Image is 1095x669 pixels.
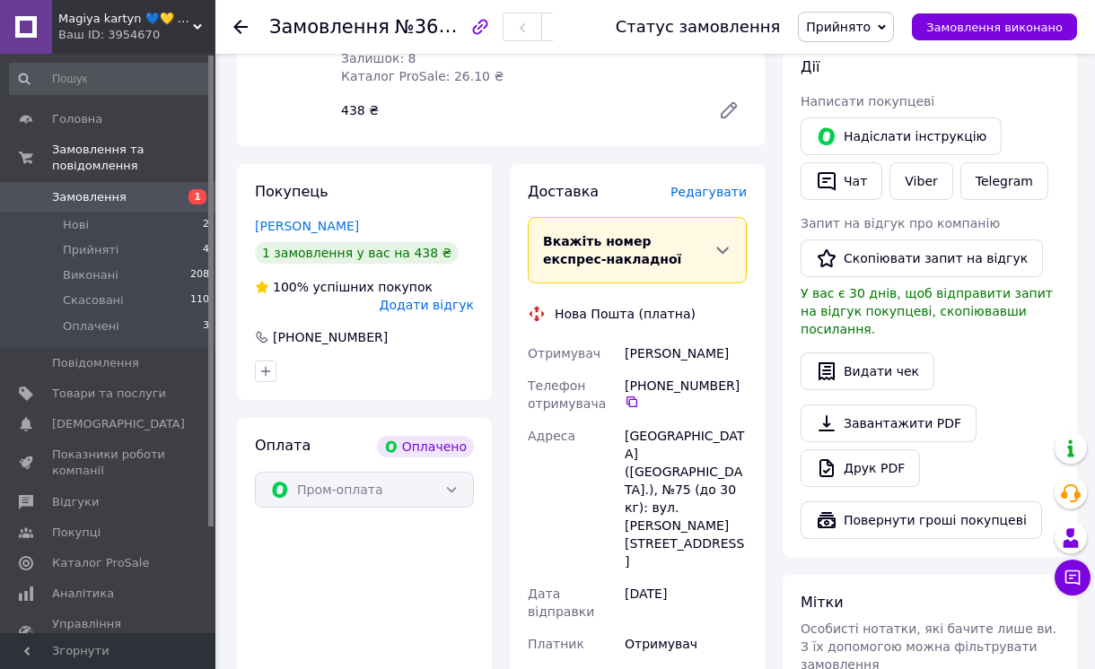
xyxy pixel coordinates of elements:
[255,183,328,200] span: Покупець
[233,18,248,36] div: Повернутися назад
[63,318,119,334] span: Оплачені
[203,242,209,258] span: 4
[395,15,522,38] span: №366342287
[58,27,215,43] div: Ваш ID: 3954670
[528,378,606,411] span: Телефон отримувача
[801,501,1042,539] button: Повернути гроші покупцеві
[341,69,504,83] span: Каталог ProSale: 26.10 ₴
[528,586,594,619] span: Дата відправки
[616,18,781,36] div: Статус замовлення
[380,298,474,312] span: Додати відгук
[1055,560,1091,595] button: Чат з покупцем
[52,616,166,648] span: Управління сайтом
[801,94,934,109] span: Написати покупцеві
[801,162,882,200] button: Чат
[269,16,390,38] span: Замовлення
[550,305,700,323] div: Нова Пошта (платна)
[801,117,1002,155] button: Надіслати інструкцію
[806,20,871,34] span: Прийнято
[528,429,575,443] span: Адреса
[9,63,211,95] input: Пошук
[58,11,193,27] span: Magiya kartyn 💙💛 КАРТИНИ ПО НОМЕРКАМ
[52,555,149,571] span: Каталог ProSale
[334,98,704,123] div: 438 ₴
[52,386,166,402] span: Товари та послуги
[670,185,747,199] span: Редагувати
[801,239,1043,277] button: Скопіювати запит на відгук
[528,346,600,361] span: Отримувач
[273,280,309,294] span: 100%
[52,142,215,174] span: Замовлення та повідомлення
[52,111,102,127] span: Головна
[255,219,359,233] a: [PERSON_NAME]
[528,183,599,200] span: Доставка
[52,189,127,205] span: Замовлення
[801,449,920,487] a: Друк PDF
[203,318,209,334] span: 3
[255,242,459,264] div: 1 замовлення у вас на 438 ₴
[926,21,1063,34] span: Замовлення виконано
[801,404,977,442] a: Завантажити PDF
[801,594,844,611] span: Мітки
[52,494,99,510] span: Відгуки
[188,189,206,204] span: 1
[621,420,750,578] div: [GEOGRAPHIC_DATA] ([GEOGRAPHIC_DATA].), №75 (до 30 кг): вул. [PERSON_NAME][STREET_ADDRESS]
[203,217,209,233] span: 2
[377,436,474,457] div: Оплачено
[52,355,139,371] span: Повідомлення
[912,13,1077,40] button: Замовлення виконано
[543,234,681,266] span: Вкажіть номер експрес-накладної
[52,525,101,541] span: Покупці
[63,217,89,233] span: Нові
[63,292,124,308] span: Скасовані
[801,286,1053,336] span: У вас є 30 днів, щоб відправити запит на відгук покупцеві, скопіювавши посилання.
[52,586,114,602] span: Аналітика
[255,278,433,296] div: успішних покупок
[960,162,1048,200] a: Telegram
[63,267,118,283] span: Виконані
[63,242,118,258] span: Прийняті
[621,628,750,660] div: Отримувач
[801,58,819,75] span: Дії
[625,377,747,409] div: [PHONE_NUMBER]
[711,92,747,128] a: Редагувати
[52,447,166,479] span: Показники роботи компанії
[889,162,952,200] a: Viber
[528,637,584,651] span: Платник
[801,352,934,390] button: Видати чек
[341,51,416,65] span: Залишок: 8
[190,292,209,308] span: 110
[271,328,390,346] div: [PHONE_NUMBER]
[621,578,750,628] div: [DATE]
[255,437,311,454] span: Оплата
[621,337,750,369] div: [PERSON_NAME]
[52,416,185,432] span: [DEMOGRAPHIC_DATA]
[801,216,1000,230] span: Запит на відгук про компанію
[190,267,209,283] span: 208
